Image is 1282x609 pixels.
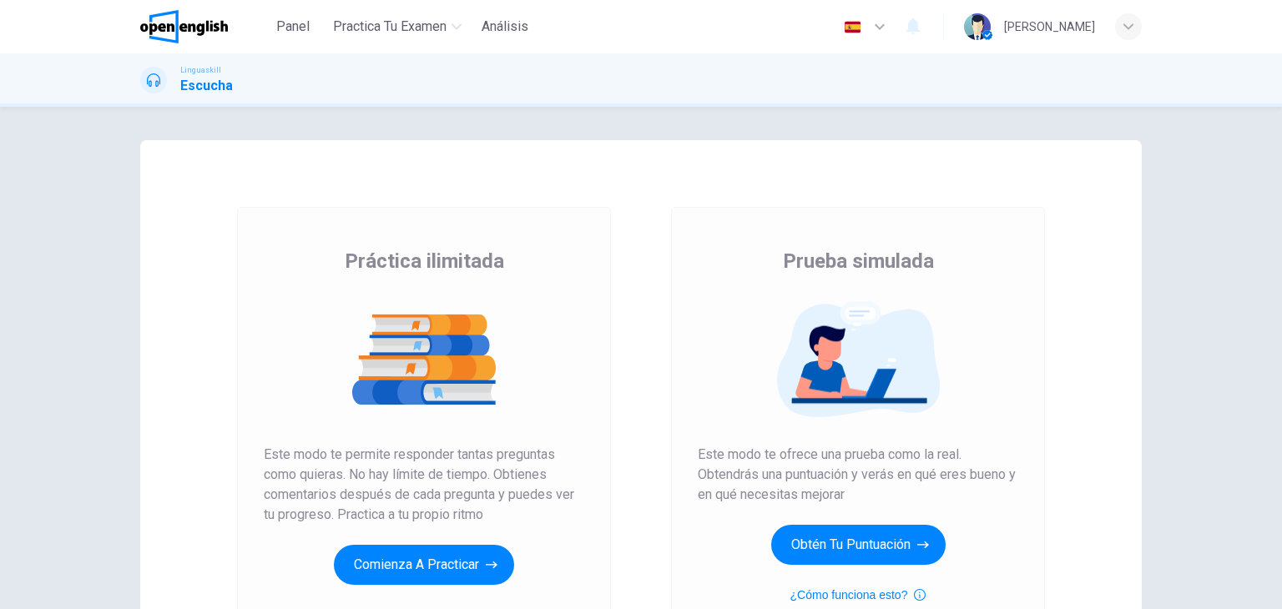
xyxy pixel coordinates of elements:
[140,10,266,43] a: OpenEnglish logo
[790,585,926,605] button: ¿Cómo funciona esto?
[698,445,1018,505] span: Este modo te ofrece una prueba como la real. Obtendrás una puntuación y verás en qué eres bueno y...
[842,21,863,33] img: es
[180,76,233,96] h1: Escucha
[783,248,934,274] span: Prueba simulada
[180,64,221,76] span: Linguaskill
[345,248,504,274] span: Práctica ilimitada
[334,545,514,585] button: Comienza a practicar
[1004,17,1095,37] div: [PERSON_NAME]
[276,17,310,37] span: Panel
[140,10,228,43] img: OpenEnglish logo
[482,17,528,37] span: Análisis
[964,13,991,40] img: Profile picture
[264,445,584,525] span: Este modo te permite responder tantas preguntas como quieras. No hay límite de tiempo. Obtienes c...
[771,525,946,565] button: Obtén tu puntuación
[326,12,468,42] button: Practica tu examen
[475,12,535,42] button: Análisis
[266,12,320,42] button: Panel
[333,17,447,37] span: Practica tu examen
